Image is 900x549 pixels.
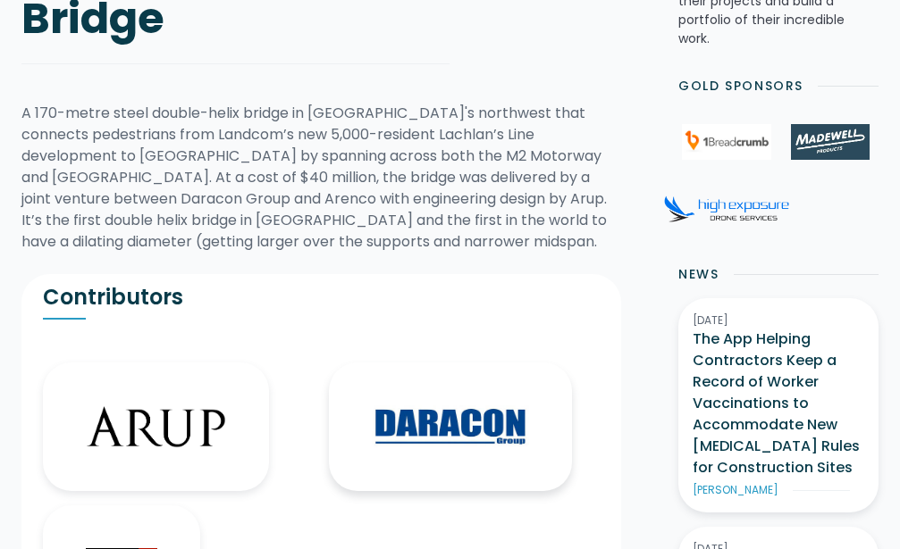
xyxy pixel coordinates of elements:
[372,405,529,448] img: Daracon Group
[21,103,621,253] div: A 170-metre steel double-helix bridge in [GEOGRAPHIC_DATA]'s northwest that connects pedestrians ...
[693,482,778,498] div: [PERSON_NAME]
[664,195,789,222] img: High Exposure
[678,265,719,284] h2: News
[86,405,226,448] img: Arup
[682,124,771,160] img: 1Breadcrumb
[693,329,864,478] h3: The App Helping Contractors Keep a Record of Worker Vaccinations to Accommodate New [MEDICAL_DATA...
[791,124,870,160] img: Madewell Products
[678,77,803,96] h2: Gold Sponsors
[678,298,879,512] a: [DATE]The App Helping Contractors Keep a Record of Worker Vaccinations to Accommodate New [MEDICA...
[43,284,322,311] h2: Contributors
[693,312,864,329] div: [DATE]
